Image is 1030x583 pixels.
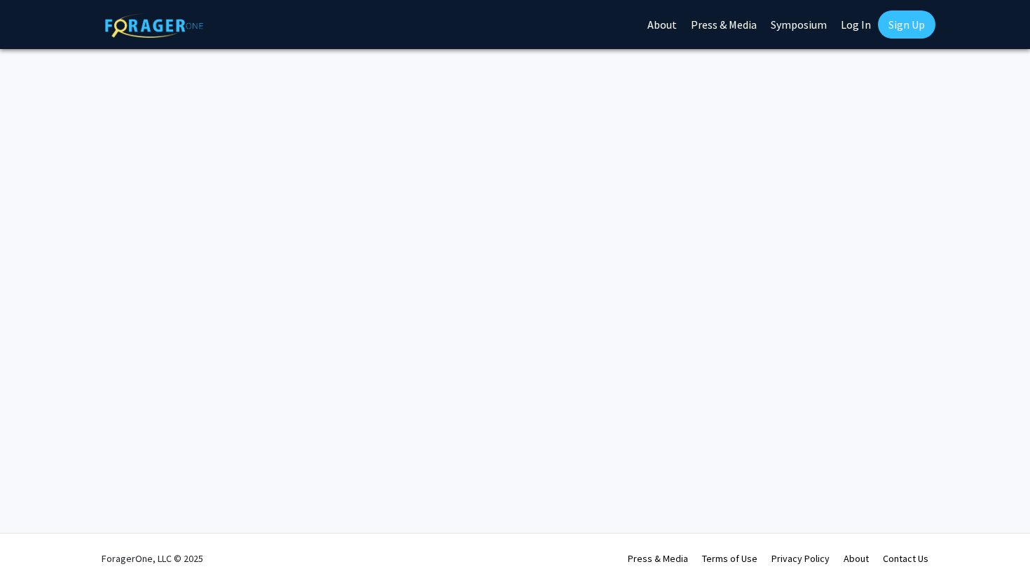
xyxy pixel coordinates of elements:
div: ForagerOne, LLC © 2025 [102,534,203,583]
img: ForagerOne Logo [105,13,203,38]
a: About [844,552,869,565]
a: Privacy Policy [771,552,830,565]
a: Press & Media [628,552,688,565]
a: Terms of Use [702,552,757,565]
a: Sign Up [878,11,935,39]
a: Contact Us [883,552,928,565]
